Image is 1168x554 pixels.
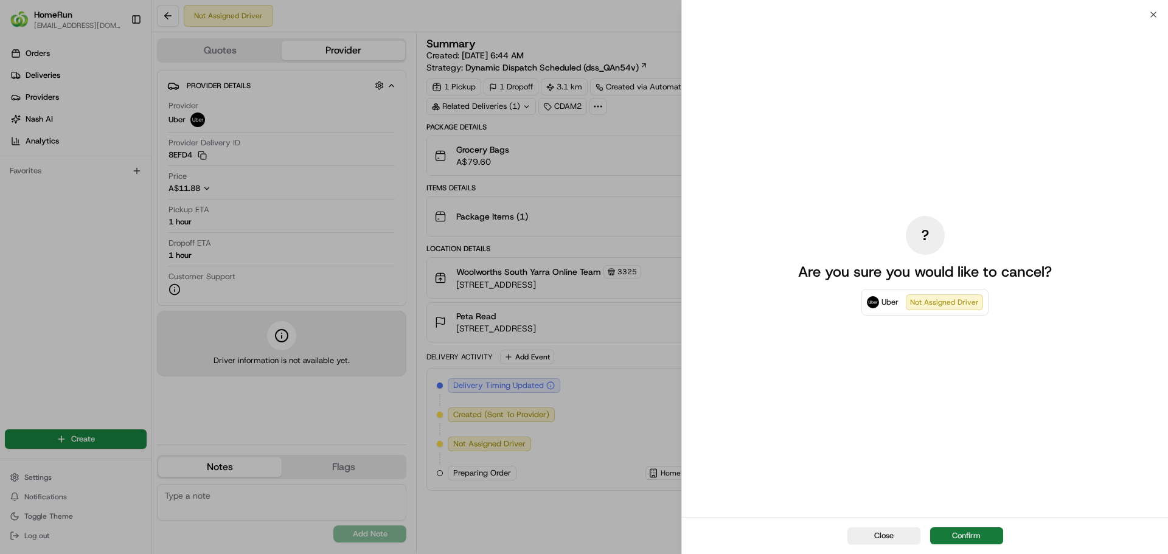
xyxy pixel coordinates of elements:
div: ? [906,216,945,255]
button: Confirm [930,527,1003,544]
button: Close [847,527,920,544]
img: Uber [867,296,879,308]
p: Are you sure you would like to cancel? [798,262,1052,282]
span: Uber [881,296,899,308]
